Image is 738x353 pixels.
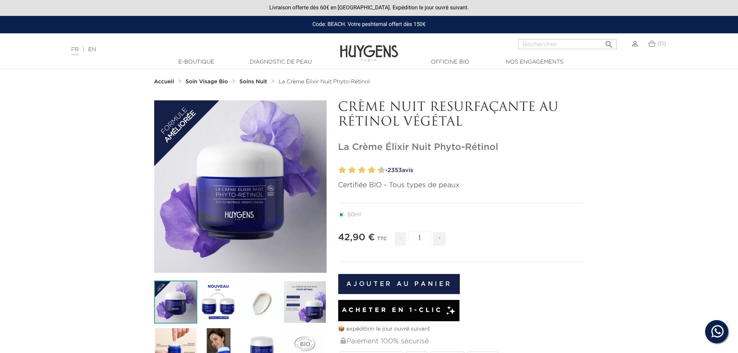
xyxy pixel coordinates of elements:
[376,165,379,176] label: 9
[239,79,269,85] a: Soins Nuit
[341,338,346,344] img: Paiement 100% sécurisé
[279,79,370,84] span: La Crème Élixir Nuit Phyto-Rétinol
[67,45,302,54] div: |
[370,165,375,176] label: 8
[657,41,666,46] span: (0)
[518,39,617,49] input: Rechercher
[383,165,584,176] a: -2353avis
[433,232,446,246] span: +
[158,58,235,66] a: E-Boutique
[377,231,387,251] div: TTC
[347,165,349,176] label: 3
[337,165,340,176] label: 1
[356,165,359,176] label: 5
[338,180,584,191] p: Certifiée BIO - Tous types de peaux
[350,165,356,176] label: 4
[338,233,375,242] span: 42,90 €
[338,325,584,333] p: 📦 expédition le jour ouvré suivant
[602,37,616,47] button: 
[496,58,573,66] a: Nos engagements
[379,165,385,176] label: 10
[387,167,402,173] span: 2353
[338,100,584,130] p: CRÈME NUIT RESURFAÇANTE AU RÉTINOL VÉGÉTAL
[186,79,228,84] strong: Soin Visage Bio
[154,281,197,324] img: La Crème Élixir Nuit Phyto-Rétinol
[71,47,79,55] a: FR
[186,79,230,85] a: Soin Visage Bio
[242,58,320,66] a: Diagnostic de peau
[88,47,96,52] a: EN
[239,79,267,84] strong: Soins Nuit
[395,232,406,246] span: -
[340,165,346,176] label: 2
[340,33,398,62] img: Huygens
[338,212,370,218] label: 50ml
[411,58,489,66] a: Officine Bio
[338,142,584,153] h1: La Crème Élixir Nuit Phyto-Rétinol
[154,79,176,85] a: Accueil
[340,333,584,350] div: Paiement 100% sécurisé
[366,165,369,176] label: 7
[360,165,366,176] label: 6
[604,38,614,47] i: 
[338,274,460,294] button: Ajouter au panier
[408,231,431,245] input: Quantité
[279,79,370,85] a: La Crème Élixir Nuit Phyto-Rétinol
[154,79,174,84] strong: Accueil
